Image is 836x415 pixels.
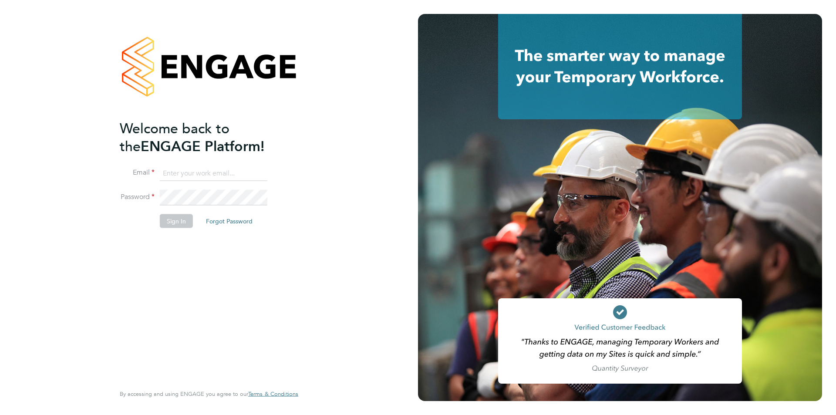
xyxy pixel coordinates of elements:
h2: ENGAGE Platform! [120,119,290,155]
span: Terms & Conditions [248,390,298,398]
input: Enter your work email... [160,165,267,181]
button: Sign In [160,214,193,228]
button: Forgot Password [199,214,260,228]
label: Email [120,168,155,177]
a: Terms & Conditions [248,391,298,398]
span: By accessing and using ENGAGE you agree to our [120,390,298,398]
label: Password [120,192,155,202]
span: Welcome back to the [120,120,229,155]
